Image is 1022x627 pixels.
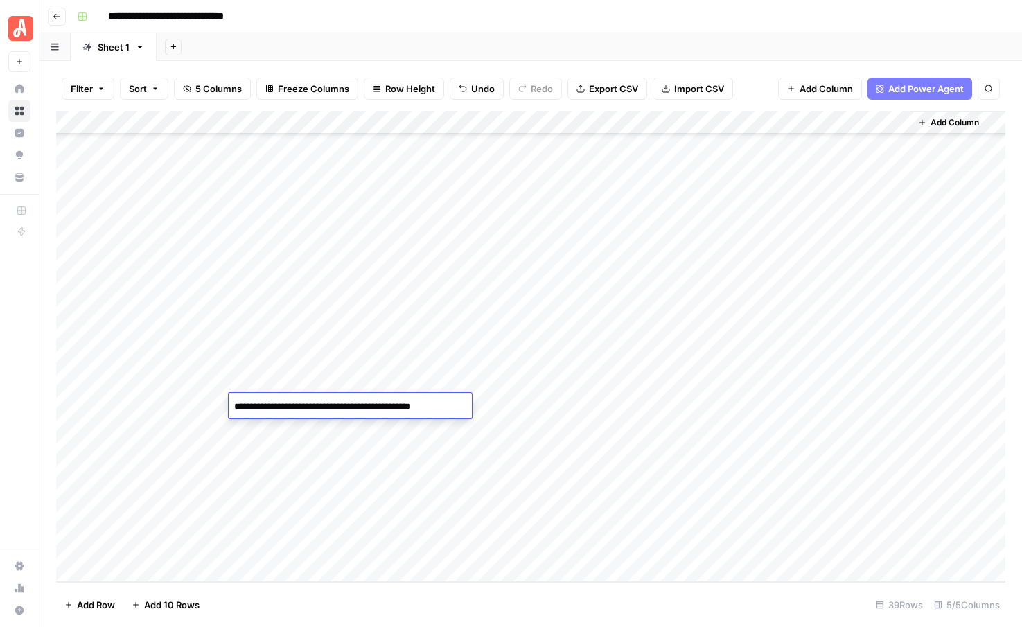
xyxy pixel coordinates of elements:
span: Sort [129,82,147,96]
button: Sort [120,78,168,100]
button: Add Power Agent [867,78,972,100]
span: Row Height [385,82,435,96]
button: Add Column [913,114,985,132]
a: Usage [8,577,30,599]
button: Add 10 Rows [123,594,208,616]
div: 39 Rows [870,594,928,616]
button: Filter [62,78,114,100]
span: 5 Columns [195,82,242,96]
a: Sheet 1 [71,33,157,61]
button: Add Column [778,78,862,100]
span: Freeze Columns [278,82,349,96]
span: Add 10 Rows [144,598,200,612]
button: Import CSV [653,78,733,100]
button: 5 Columns [174,78,251,100]
span: Redo [531,82,553,96]
button: Workspace: Angi [8,11,30,46]
span: Import CSV [674,82,724,96]
button: Row Height [364,78,444,100]
div: 5/5 Columns [928,594,1005,616]
span: Add Column [800,82,853,96]
button: Undo [450,78,504,100]
div: Sheet 1 [98,40,130,54]
span: Add Row [77,598,115,612]
button: Freeze Columns [256,78,358,100]
a: Opportunities [8,144,30,166]
span: Add Power Agent [888,82,964,96]
a: Settings [8,555,30,577]
button: Export CSV [567,78,647,100]
span: Export CSV [589,82,638,96]
button: Redo [509,78,562,100]
a: Browse [8,100,30,122]
a: Your Data [8,166,30,188]
span: Add Column [931,116,979,129]
button: Add Row [56,594,123,616]
button: Help + Support [8,599,30,621]
span: Undo [471,82,495,96]
a: Insights [8,122,30,144]
a: Home [8,78,30,100]
img: Angi Logo [8,16,33,41]
span: Filter [71,82,93,96]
